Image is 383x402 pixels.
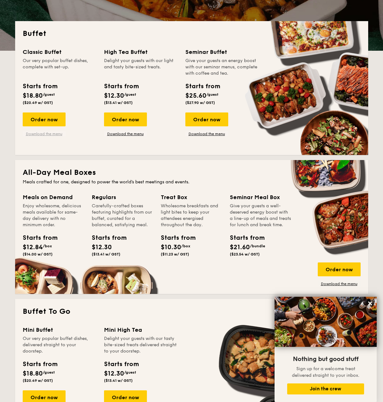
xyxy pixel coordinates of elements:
[43,370,55,375] span: /guest
[185,100,215,105] span: ($27.90 w/ GST)
[287,383,364,394] button: Join the crew
[23,92,43,100] span: $18.80
[104,112,147,126] div: Order now
[230,233,258,243] div: Starts from
[104,58,178,77] div: Delight your guests with our light and tasty bite-sized treats.
[365,298,375,308] button: Close
[104,336,178,354] div: Delight your guests with our tasty bite-sized treats delivered straight to your doorstep.
[23,370,43,377] span: $18.80
[23,325,96,334] div: Mini Buffet
[23,48,96,56] div: Classic Buffet
[92,252,120,256] span: ($13.41 w/ GST)
[206,92,218,97] span: /guest
[161,244,181,251] span: $10.30
[124,92,136,97] span: /guest
[185,82,220,91] div: Starts from
[318,281,361,286] a: Download the menu
[161,193,222,202] div: Treat Box
[104,131,147,136] a: Download the menu
[161,203,222,228] div: Wholesome breakfasts and light bites to keep your attendees energised throughout the day.
[292,366,359,378] span: Sign up for a welcome treat delivered straight to your inbox.
[92,244,112,251] span: $12.30
[23,378,53,383] span: ($20.49 w/ GST)
[23,29,361,39] h2: Buffet
[230,203,291,228] div: Give your guests a well-deserved energy boost with a line-up of meals and treats for lunch and br...
[104,82,138,91] div: Starts from
[104,325,178,334] div: Mini High Tea
[23,82,57,91] div: Starts from
[104,370,124,377] span: $12.30
[293,355,358,363] span: Nothing but good stuff
[23,203,84,228] div: Enjoy wholesome, delicious meals available for same-day delivery with no minimum order.
[23,131,66,136] a: Download the menu
[92,233,120,243] div: Starts from
[250,244,265,248] span: /bundle
[185,92,206,100] span: $25.60
[124,370,136,375] span: /guest
[181,244,190,248] span: /box
[104,48,178,56] div: High Tea Buffet
[23,58,96,77] div: Our very popular buffet dishes, complete with set-up.
[275,297,377,347] img: DSC07876-Edit02-Large.jpeg
[92,193,153,202] div: Regulars
[23,179,361,185] div: Meals crafted for one, designed to power the world's best meetings and events.
[23,168,361,178] h2: All-Day Meal Boxes
[23,193,84,202] div: Meals on Demand
[23,112,66,126] div: Order now
[23,100,53,105] span: ($20.49 w/ GST)
[23,307,361,317] h2: Buffet To Go
[104,378,133,383] span: ($13.41 w/ GST)
[104,359,138,369] div: Starts from
[161,252,189,256] span: ($11.23 w/ GST)
[185,58,259,77] div: Give your guests an energy boost with our seminar menus, complete with coffee and tea.
[185,48,259,56] div: Seminar Buffet
[92,203,153,228] div: Carefully-crafted boxes featuring highlights from our buffet, curated for a balanced, satisfying ...
[23,359,57,369] div: Starts from
[161,233,189,243] div: Starts from
[185,112,228,126] div: Order now
[23,336,96,354] div: Our very popular buffet dishes, delivered straight to your doorstep.
[43,92,55,97] span: /guest
[318,262,361,276] div: Order now
[23,233,51,243] div: Starts from
[43,244,52,248] span: /box
[104,92,124,100] span: $12.30
[23,252,53,256] span: ($14.00 w/ GST)
[230,193,291,202] div: Seminar Meal Box
[104,100,133,105] span: ($13.41 w/ GST)
[185,131,228,136] a: Download the menu
[23,244,43,251] span: $12.84
[230,244,250,251] span: $21.60
[230,252,260,256] span: ($23.54 w/ GST)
